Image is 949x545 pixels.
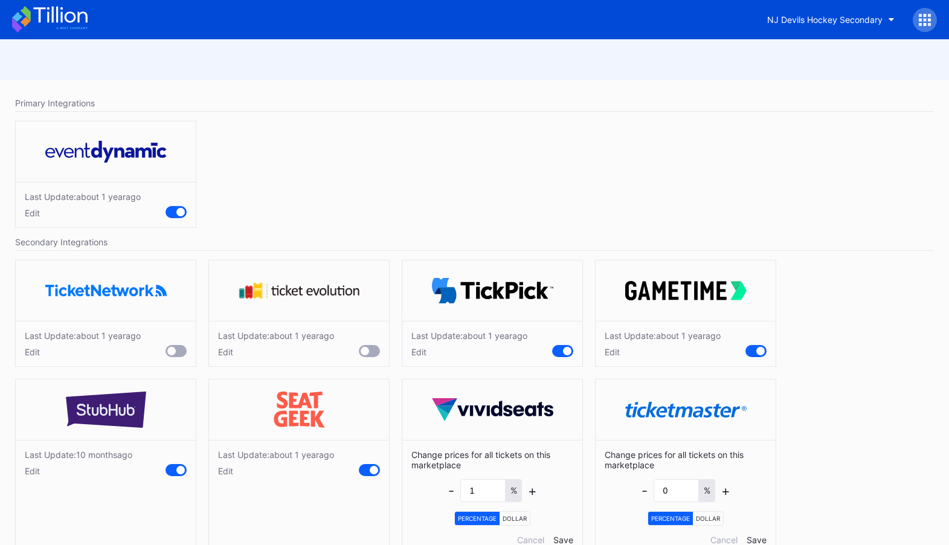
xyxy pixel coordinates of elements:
[411,331,527,341] div: Last Update: about 1 year ago
[455,512,500,525] div: Percentage
[25,347,141,357] div: Edit
[710,535,738,545] div: Cancel
[758,8,904,31] button: NJ Devils Hockey Secondary
[605,347,721,357] div: Edit
[500,512,530,525] div: Dollar
[605,331,721,341] div: Last Update: about 1 year ago
[517,535,544,545] div: Cancel
[218,466,334,476] div: Edit
[45,141,167,163] img: eventDynamic.svg
[218,331,334,341] div: Last Update: about 1 year ago
[45,285,167,296] img: ticketNetwork.png
[239,392,360,428] img: seatGeek.svg
[693,512,723,525] div: Dollar
[432,278,553,304] img: TickPick_logo.svg
[699,479,715,502] div: %
[15,234,934,251] div: Secondary Integrations
[528,483,537,498] div: +
[25,450,132,460] div: Last Update: 10 months ago
[506,479,522,502] div: %
[25,208,141,218] div: Edit
[45,392,167,428] img: stubHub.svg
[411,347,527,357] div: Edit
[239,282,360,299] img: tevo.svg
[15,95,934,112] div: Primary Integrations
[721,483,730,498] div: +
[25,466,132,476] div: Edit
[767,15,883,25] div: NJ Devils Hockey Secondary
[25,331,141,341] div: Last Update: about 1 year ago
[648,512,693,525] div: Percentage
[553,535,573,545] div: Save
[25,192,141,202] div: Last Update: about 1 year ago
[432,398,553,421] img: vividSeats.svg
[747,535,767,545] div: Save
[448,483,454,498] div: -
[642,483,648,498] div: -
[218,450,334,460] div: Last Update: about 1 year ago
[625,281,747,300] img: gametime.svg
[218,347,334,357] div: Edit
[625,402,747,418] img: ticketmaster.svg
